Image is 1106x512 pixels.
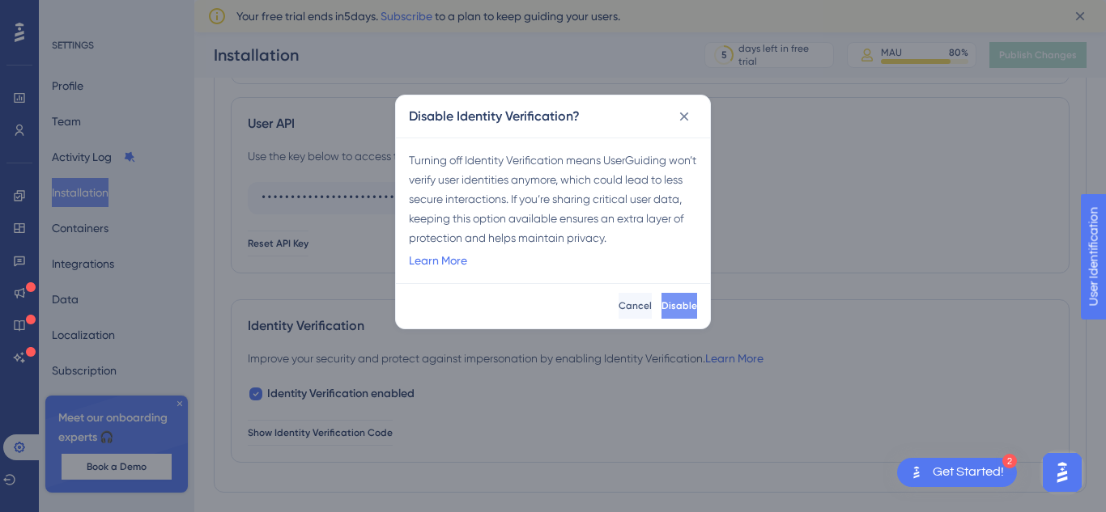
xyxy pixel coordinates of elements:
[619,299,652,312] span: Cancel
[661,299,697,312] span: Disable
[409,150,697,248] div: Turning off Identity Verification means UserGuiding won’t verify user identities anymore, which c...
[933,463,1004,481] div: Get Started!
[1002,454,1017,468] div: 2
[13,4,113,23] span: User Identification
[409,251,467,270] a: Learn More
[1038,448,1087,497] iframe: UserGuiding AI Assistant Launcher
[907,463,926,482] img: launcher-image-alternative-text
[897,458,1017,487] div: Open Get Started! checklist, remaining modules: 2
[409,107,580,126] h2: Disable Identity Verification?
